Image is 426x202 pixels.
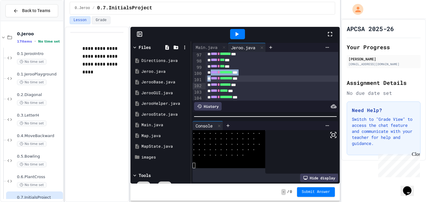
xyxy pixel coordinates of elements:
[17,51,62,56] span: 0.1.JerooIntro
[348,56,419,62] div: [PERSON_NAME]
[346,2,365,16] div: My Account
[141,58,189,64] div: Directions.java
[193,95,203,101] div: 104
[22,8,50,14] span: Back to Teams
[193,52,203,58] div: 97
[376,152,420,177] iframe: chat widget
[281,189,286,195] span: -
[17,59,47,65] span: No time set
[352,107,415,114] h3: Need Help?
[35,39,36,44] span: •
[194,102,222,111] div: History
[141,111,189,117] div: JerooState.java
[141,122,189,128] div: Main.java
[193,123,216,129] div: Console
[193,58,203,64] div: 98
[139,44,151,50] div: Files
[17,113,62,118] span: 0.3.LetterH
[290,190,292,194] span: 0
[193,43,228,52] div: Main.java
[141,90,189,96] div: JerooGUI.java
[17,72,62,77] span: 0.1.JerooPlayground
[347,89,421,97] div: No due date set
[141,154,189,160] div: images
[193,65,203,71] div: 99
[17,141,47,147] span: No time set
[17,92,62,98] span: 0.2.Diagonal
[17,182,47,188] span: No time set
[70,16,91,24] button: Lesson
[141,69,189,75] div: Jeroo.java
[17,79,47,85] span: No time set
[193,152,244,157] span: . . . . . . . . . .
[5,4,58,17] button: Back to Teams
[92,6,94,11] span: /
[193,146,255,152] span: . . . . . . . . . . . .
[75,6,90,11] span: 0.Jeroo
[302,190,330,194] span: Submit Answer
[141,101,189,107] div: JerooHelper.java
[347,43,421,51] h2: Your Progress
[141,143,189,149] div: MapState.java
[347,79,421,87] h2: Assignment Details
[141,133,189,139] div: Map.java
[17,175,62,180] span: 0.6.PlantCross
[38,40,60,43] span: No time set
[92,16,111,24] button: Grade
[193,89,203,95] div: 103
[141,79,189,85] div: JerooBase.java
[287,190,289,194] span: /
[297,187,335,197] button: Submit Answer
[352,116,415,146] p: Switch to "Grade View" to access the chat feature and communicate with your teacher for help and ...
[193,141,261,146] span: . . . . . . . . . . . . .
[300,174,338,182] div: Hide display
[228,43,266,52] div: Jeroo.java
[139,172,151,178] div: Tools
[17,133,62,139] span: 0.4.MoveBackward
[17,162,47,167] span: No time set
[193,77,203,83] div: 101
[348,62,419,66] div: [EMAIL_ADDRESS][DOMAIN_NAME]
[97,5,152,12] span: 0.7.InitialsProject
[193,121,223,130] div: Console
[347,24,394,33] h1: APCSA 2025-26
[193,130,261,136] span: . . . . . . . . . . . . .
[401,178,420,196] iframe: chat widget
[17,40,32,43] span: 17 items
[2,2,42,38] div: Chat with us now!Close
[17,100,47,106] span: No time set
[17,120,47,126] span: No time set
[228,44,258,51] div: Jeroo.java
[193,71,203,77] div: 100
[193,83,203,89] div: 102
[17,154,62,159] span: 0.5.Bowling
[193,136,255,141] span: . . . . . . . . . . . .
[17,195,62,200] span: 0.7.InitialsProject
[193,44,220,50] div: Main.java
[17,31,62,37] span: 0.Jeroo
